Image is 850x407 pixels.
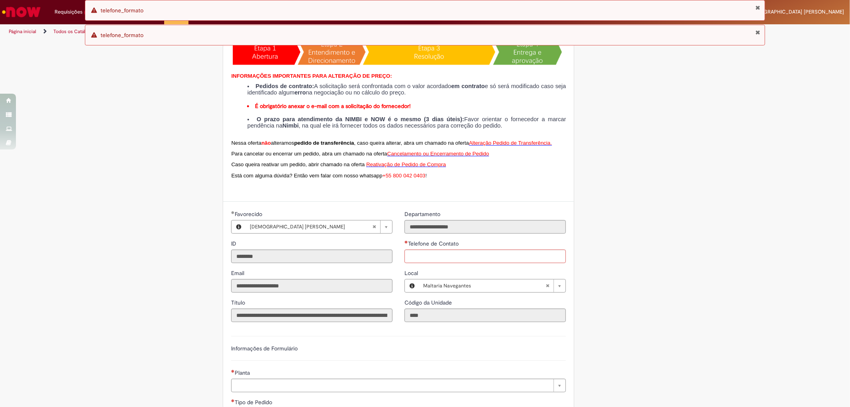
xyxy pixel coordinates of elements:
ul: Trilhas de página [6,24,561,39]
a: [DEMOGRAPHIC_DATA] [PERSON_NAME]Limpar campo Favorecido [246,220,392,233]
a: Cancelamento ou Encerramento de Pedido [387,150,489,157]
input: Departamento [404,220,566,234]
span: Necessários [231,370,235,373]
button: Fechar Notificação [756,4,761,11]
input: Título [231,309,393,322]
strong: pedido de transferência [294,140,354,146]
input: Email [231,279,393,293]
span: Tipo de Pedido [235,399,274,406]
span: ! [426,173,427,179]
span: telefone_formato [100,7,143,14]
a: Maltaria NavegantesLimpar campo Local [419,279,565,292]
a: Página inicial [9,28,36,35]
span: Cancelamento ou Encerramento de Pedido [387,151,489,157]
input: Código da Unidade [404,309,566,322]
a: Limpar campo Planta [231,379,566,392]
button: Favorecido, Visualizar este registro Thais Nunes Figueiro [232,220,246,233]
strong: em contrato [451,83,485,89]
span: Requisições [55,8,82,16]
label: Somente leitura - Email [231,269,246,277]
span: Telefone de Contato [408,240,460,247]
button: Fechar Notificação [756,29,761,35]
span: Necessários [404,240,408,244]
label: Somente leitura - Código da Unidade [404,299,453,307]
img: ServiceNow [1,4,42,20]
span: Obrigatório Preenchido [231,211,235,214]
span: Para cancelar ou encerrar um pedido, abra um chamado na oferta [231,151,387,157]
span: Está com alguma dúvida? Então vem falar com nosso whatsapp [231,173,382,179]
label: Somente leitura - ID [231,240,238,248]
abbr: Limpar campo Local [542,279,554,292]
span: Necessários - Planta [235,369,251,376]
strong: O prazo para atendimento da NIMBI e NOW é o mesmo (3 dias úteis): [257,116,464,122]
span: Nessa oferta [231,140,261,146]
strong: É obrigatório anexar o e-mail com a solicitação do fornecedor! [255,102,410,110]
span: Local [404,269,420,277]
span: INFORMAÇÕES IMPORTANTES PARA ALTERAÇÃO DE PREÇO: [231,73,392,79]
span: 6 [84,9,91,16]
span: telefone_formato [100,31,143,39]
span: [DEMOGRAPHIC_DATA] [PERSON_NAME] [250,220,372,233]
span: Maltaria Navegantes [423,279,546,292]
label: Informações de Formulário [231,345,298,352]
span: Necessários - Favorecido [235,210,264,218]
span: Caso queira reativar um pedido, abrir chamado na oferta [231,161,365,167]
strong: erro [294,89,306,96]
strong: Pedidos de contrato: [255,83,314,89]
a: Alteração Pedido de Transferência [469,139,551,146]
input: ID [231,250,393,263]
span: não [261,140,271,146]
span: [DEMOGRAPHIC_DATA] [PERSON_NAME] [747,8,844,15]
label: Somente leitura - Título [231,299,247,307]
a: Todos os Catálogos [53,28,96,35]
span: alteramos , caso queira alterar, abra um chamado na oferta [271,140,469,146]
span: Alteração Pedido de Transferência [469,140,551,146]
li: A solicitação será confrontada com o valor acordado e só será modificado caso seja identificado a... [247,83,566,96]
span: . [550,140,552,146]
li: Favor orientar o fornecedor a marcar pendência na , na qual ele irá fornecer todos os dados neces... [247,116,566,129]
input: Telefone de Contato [404,250,566,263]
button: Local, Visualizar este registro Maltaria Navegantes [405,279,419,292]
strong: Nimbi [283,122,299,129]
a: Reativação de Pedido de Compra [366,161,446,167]
span: Somente leitura - ID [231,240,238,247]
span: +55 800 042 0403 [383,173,426,179]
abbr: Limpar campo Favorecido [368,220,380,233]
span: Necessários [231,399,235,402]
label: Somente leitura - Departamento [404,210,442,218]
